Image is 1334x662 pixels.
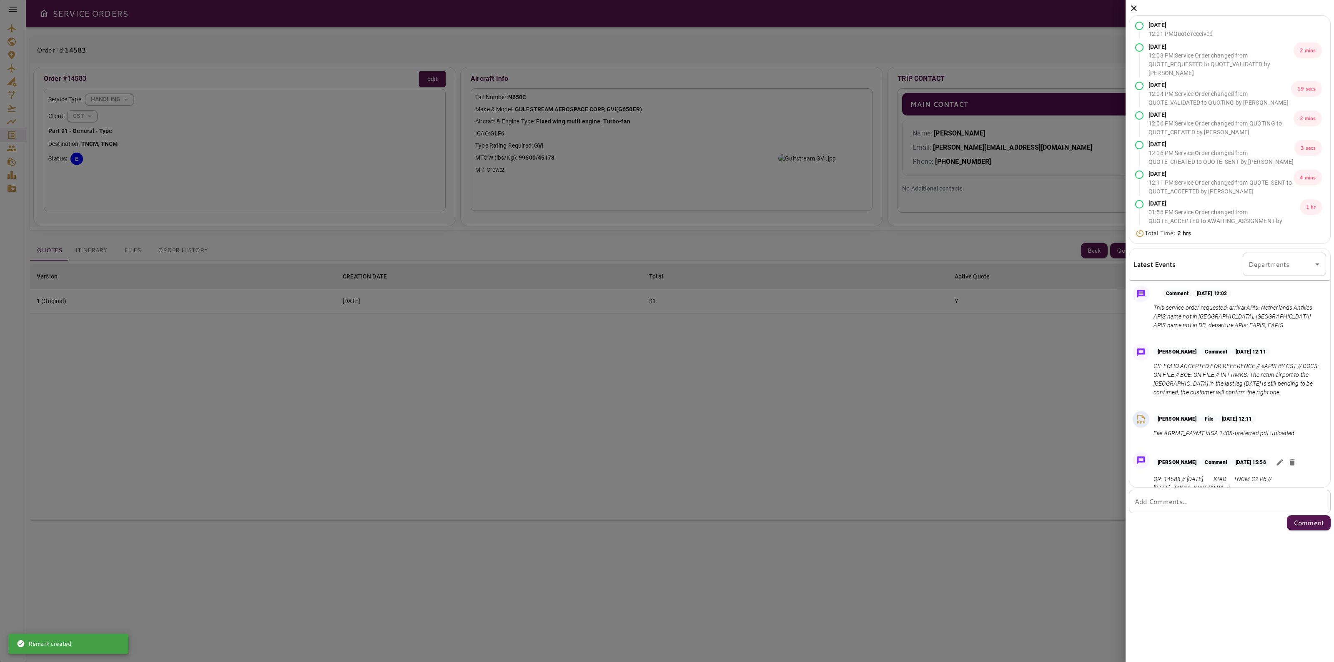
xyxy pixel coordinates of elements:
p: 12:01 PM Quote received [1148,30,1213,38]
p: [DATE] [1148,43,1294,51]
p: [PERSON_NAME] [1153,348,1201,356]
p: 2 mins [1294,110,1322,126]
p: Comment [1162,290,1193,297]
p: [DATE] 12:11 [1218,415,1256,423]
p: Comment [1294,518,1324,528]
p: [DATE] [1148,140,1294,149]
div: Remark created [17,636,71,651]
p: 12:06 PM : Service Order changed from QUOTING to QUOTE_CREATED by [PERSON_NAME] [1148,119,1294,137]
img: Timer Icon [1135,229,1145,238]
p: This service order requested: arrival APIs: Netherlands Antilles APIS name not in [GEOGRAPHIC_DAT... [1153,303,1323,330]
p: 12:04 PM : Service Order changed from QUOTE_VALIDATED to QUOTING by [PERSON_NAME] [1148,90,1291,107]
p: 01:56 PM : Service Order changed from QUOTE_ACCEPTED to AWAITING_ASSIGNMENT by [PERSON_NAME] [1148,208,1300,234]
p: [DATE] [1148,199,1300,208]
p: [PERSON_NAME] [1153,459,1201,466]
button: Comment [1287,515,1331,530]
p: File AGRMT_PAYMT VISA 1408-preferred.pdf uploaded [1153,429,1294,438]
img: Message Icon [1135,454,1147,466]
p: [DATE] [1148,81,1291,90]
img: Message Icon [1135,346,1147,358]
p: 1 hr [1300,199,1322,215]
p: 4 mins [1294,170,1322,186]
img: Message Icon [1135,288,1147,300]
b: 2 hrs [1177,229,1191,237]
p: [DATE] [1148,170,1294,178]
p: 12:03 PM : Service Order changed from QUOTE_REQUESTED to QUOTE_VALIDATED by [PERSON_NAME] [1148,51,1294,78]
p: [DATE] 12:11 [1231,348,1270,356]
p: [DATE] 12:02 [1193,290,1231,297]
p: Total Time: [1145,229,1191,238]
p: 19 secs [1291,81,1322,97]
p: [DATE] [1148,110,1294,119]
p: CS: FOLIO ACCEPTED FOR REFERENCE // eAPIS BY CST // DOCS: ON FILE // BOE: ON FILE // INT RMKS: Th... [1153,362,1323,397]
p: QR: 14583 // [DATE] KIAD TNCM C2 P6 // [DATE] TNCM KIAD C2 P4 // [DATE] [PERSON_NAME] TNCM C2 P0 ... [1153,475,1323,536]
p: [PERSON_NAME] [1153,415,1201,423]
button: Open [1311,258,1323,270]
p: 12:11 PM : Service Order changed from QUOTE_SENT to QUOTE_ACCEPTED by [PERSON_NAME] [1148,178,1294,196]
p: Comment [1201,459,1231,466]
p: File [1201,415,1217,423]
h6: Latest Events [1133,259,1176,270]
img: PDF File [1135,413,1147,426]
p: 12:06 PM : Service Order changed from QUOTE_CREATED to QUOTE_SENT by [PERSON_NAME] [1148,149,1294,166]
p: Comment [1201,348,1231,356]
p: 2 mins [1294,43,1322,58]
p: 3 secs [1294,140,1322,156]
p: [DATE] [1148,21,1213,30]
p: [DATE] 15:58 [1231,459,1270,466]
